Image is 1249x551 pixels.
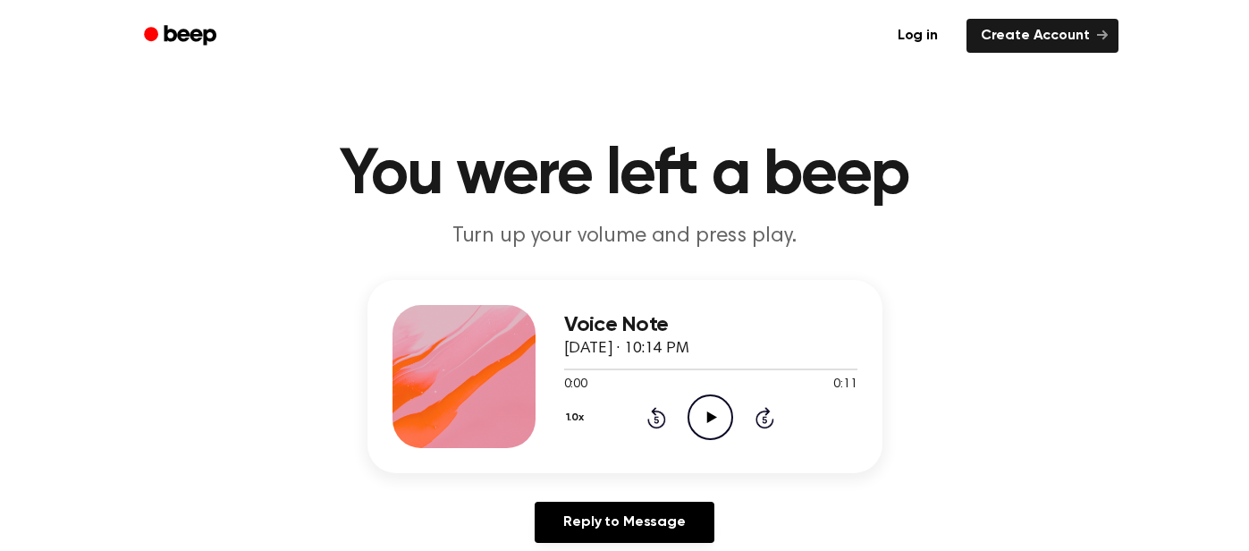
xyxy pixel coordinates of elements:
[833,376,857,394] span: 0:11
[282,222,968,251] p: Turn up your volume and press play.
[564,313,857,337] h3: Voice Note
[564,403,591,433] button: 1.0x
[880,15,956,56] a: Log in
[131,19,232,54] a: Beep
[167,143,1083,208] h1: You were left a beep
[564,341,689,357] span: [DATE] · 10:14 PM
[966,19,1118,53] a: Create Account
[564,376,587,394] span: 0:00
[535,502,713,543] a: Reply to Message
